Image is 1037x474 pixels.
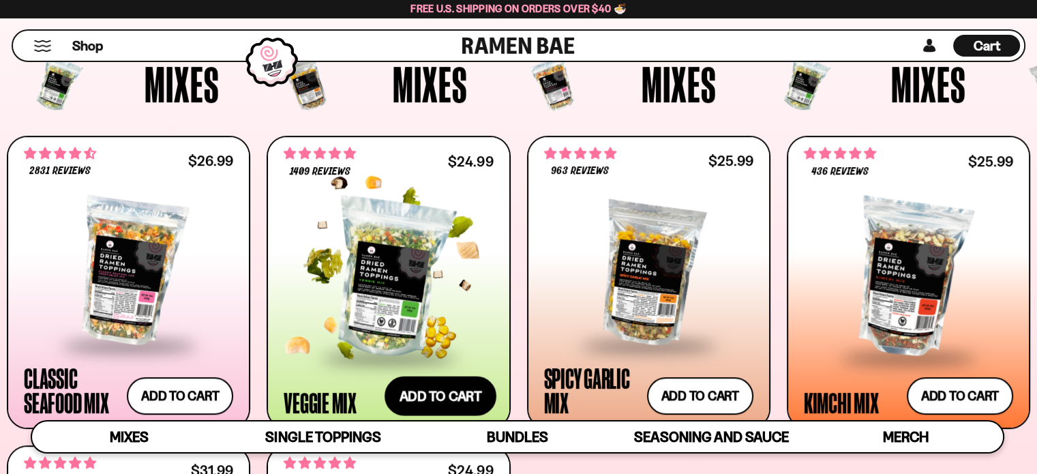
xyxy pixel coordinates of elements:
[804,390,879,415] div: Kimchi Mix
[188,154,233,167] div: $26.99
[410,2,627,15] span: Free U.S. Shipping on Orders over $40 🍜
[420,421,614,452] a: Bundles
[284,390,357,415] div: Veggie Mix
[265,428,380,445] span: Single Toppings
[907,377,1013,415] button: Add to cart
[72,35,103,57] a: Shop
[33,40,52,52] button: Mobile Menu Trigger
[634,428,789,445] span: Seasoning and Sauce
[487,428,548,445] span: Bundles
[544,366,640,415] div: Spicy Garlic Mix
[883,428,929,445] span: Merch
[891,59,966,109] span: Mixes
[448,155,493,168] div: $24.99
[974,38,1000,54] span: Cart
[804,145,876,162] span: 4.76 stars
[24,145,96,162] span: 4.68 stars
[267,136,510,429] a: 4.76 stars 1409 reviews $24.99 Veggie Mix Add to cart
[290,166,350,177] span: 1409 reviews
[551,166,608,177] span: 963 reviews
[787,136,1030,429] a: 4.76 stars 436 reviews $25.99 Kimchi Mix Add to cart
[110,428,149,445] span: Mixes
[127,377,233,415] button: Add to cart
[284,454,356,472] span: 4.82 stars
[226,421,421,452] a: Single Toppings
[145,59,220,109] span: Mixes
[642,59,717,109] span: Mixes
[544,145,616,162] span: 4.75 stars
[527,136,770,429] a: 4.75 stars 963 reviews $25.99 Spicy Garlic Mix Add to cart
[385,376,496,415] button: Add to cart
[72,37,103,55] span: Shop
[24,366,120,415] div: Classic Seafood Mix
[614,421,809,452] a: Seasoning and Sauce
[7,136,250,429] a: 4.68 stars 2831 reviews $26.99 Classic Seafood Mix Add to cart
[29,166,91,177] span: 2831 reviews
[284,145,356,162] span: 4.76 stars
[708,154,753,167] div: $25.99
[24,454,96,472] span: 4.82 stars
[953,31,1020,61] div: Cart
[32,421,226,452] a: Mixes
[811,166,869,177] span: 436 reviews
[393,59,468,109] span: Mixes
[647,377,753,415] button: Add to cart
[968,155,1013,168] div: $25.99
[809,421,1003,452] a: Merch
